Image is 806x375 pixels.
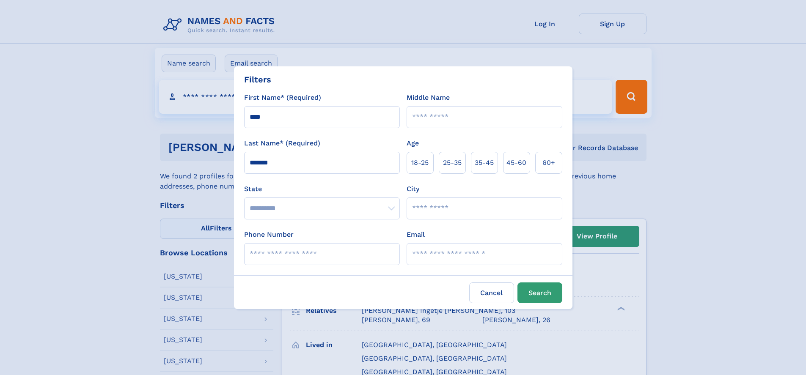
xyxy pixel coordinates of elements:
span: 18‑25 [411,158,429,168]
label: State [244,184,400,194]
button: Search [517,282,562,303]
span: 25‑35 [443,158,462,168]
label: Last Name* (Required) [244,138,320,148]
label: Phone Number [244,230,294,240]
label: Middle Name [407,93,450,103]
span: 35‑45 [475,158,494,168]
span: 60+ [542,158,555,168]
span: 45‑60 [506,158,526,168]
label: Cancel [469,282,514,303]
label: City [407,184,419,194]
label: First Name* (Required) [244,93,321,103]
label: Email [407,230,425,240]
label: Age [407,138,419,148]
div: Filters [244,73,271,86]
